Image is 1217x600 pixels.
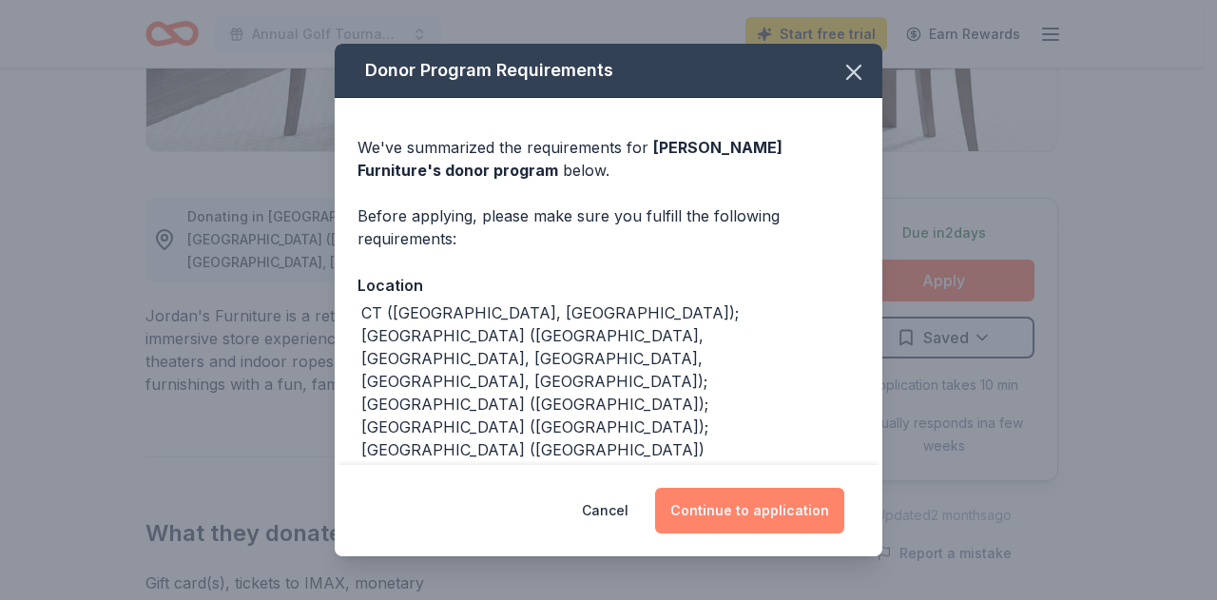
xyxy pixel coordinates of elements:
[335,44,882,98] div: Donor Program Requirements
[357,204,860,250] div: Before applying, please make sure you fulfill the following requirements:
[655,488,844,533] button: Continue to application
[357,136,860,182] div: We've summarized the requirements for below.
[357,273,860,298] div: Location
[582,488,628,533] button: Cancel
[361,301,860,461] div: CT ([GEOGRAPHIC_DATA], [GEOGRAPHIC_DATA]); [GEOGRAPHIC_DATA] ([GEOGRAPHIC_DATA], [GEOGRAPHIC_DATA...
